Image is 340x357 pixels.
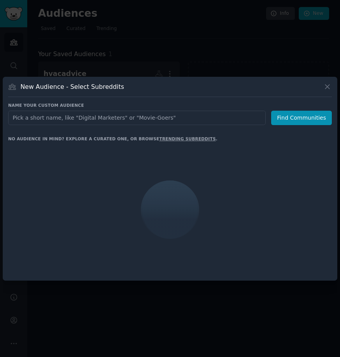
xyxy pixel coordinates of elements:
div: No audience in mind? Explore a curated one, or browse . [8,136,217,141]
a: trending subreddits [159,136,216,141]
h3: New Audience - Select Subreddits [21,83,124,91]
button: Find Communities [271,111,332,125]
input: Pick a short name, like "Digital Marketers" or "Movie-Goers" [8,111,266,125]
h3: Name your custom audience [8,103,332,108]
